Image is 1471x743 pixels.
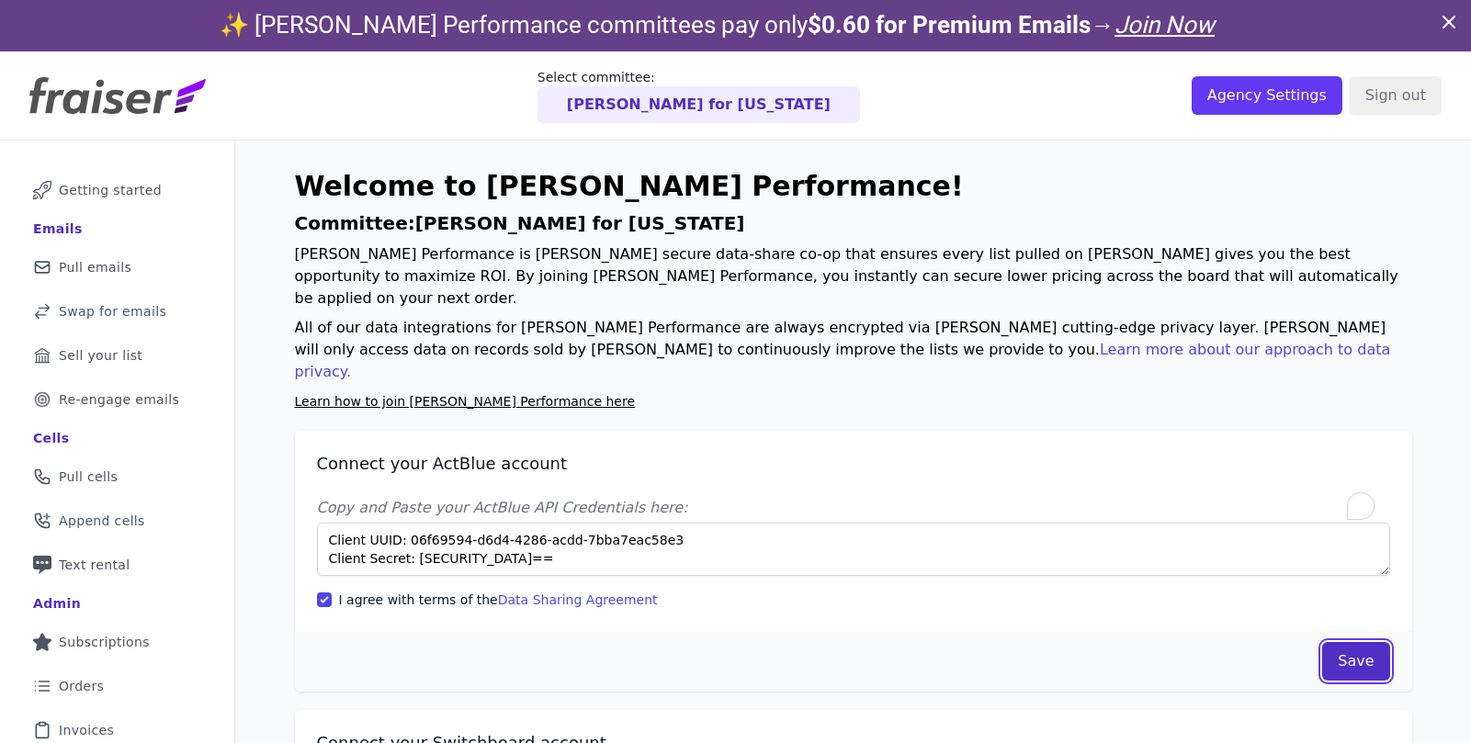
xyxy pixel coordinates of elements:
a: Getting started [15,170,220,210]
p: [PERSON_NAME] for [US_STATE] [567,94,831,116]
img: Fraiser Logo [29,77,206,114]
p: [PERSON_NAME] Performance is [PERSON_NAME] secure data-share co-op that ensures every list pulled... [295,243,1412,310]
a: Swap for emails [15,291,220,332]
span: Swap for emails [59,302,166,321]
a: Pull cells [15,456,220,497]
span: Pull cells [59,467,118,486]
div: Cells [33,429,69,447]
label: I agree with terms of the [339,591,658,609]
div: Admin [33,594,81,613]
a: Orders [15,666,220,706]
a: Select committee: [PERSON_NAME] for [US_STATE] [537,68,860,123]
a: Subscriptions [15,622,220,662]
span: Invoices [59,721,114,739]
a: Re-engage emails [15,379,220,420]
textarea: To enrich screen reader interactions, please activate Accessibility in Grammarly extension settings [317,523,1390,576]
span: Getting started [59,181,162,199]
a: Pull emails [15,247,220,287]
span: Append cells [59,512,145,530]
div: Emails [33,220,83,238]
h1: Committee: [PERSON_NAME] for [US_STATE] [295,210,1412,236]
h1: Welcome to [PERSON_NAME] Performance! [295,170,1412,203]
p: All of our data integrations for [PERSON_NAME] Performance are always encrypted via [PERSON_NAME]... [295,317,1412,383]
span: Sell your list [59,346,142,365]
span: Re-engage emails [59,390,179,409]
p: Select committee: [537,68,860,86]
label: Copy and Paste your ActBlue API Credentials here: [317,497,1390,519]
a: Sell your list [15,335,220,376]
span: Text rental [59,556,130,574]
a: Append cells [15,501,220,541]
h2: Connect your ActBlue account [317,453,1390,475]
a: Learn how to join [PERSON_NAME] Performance here [295,394,636,409]
span: Orders [59,677,104,695]
button: Save [1322,642,1389,681]
a: Data Sharing Agreement [498,592,658,607]
span: Subscriptions [59,633,150,651]
span: Pull emails [59,258,131,276]
input: Sign out [1350,76,1442,115]
a: Text rental [15,545,220,585]
input: Agency Settings [1192,76,1342,115]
